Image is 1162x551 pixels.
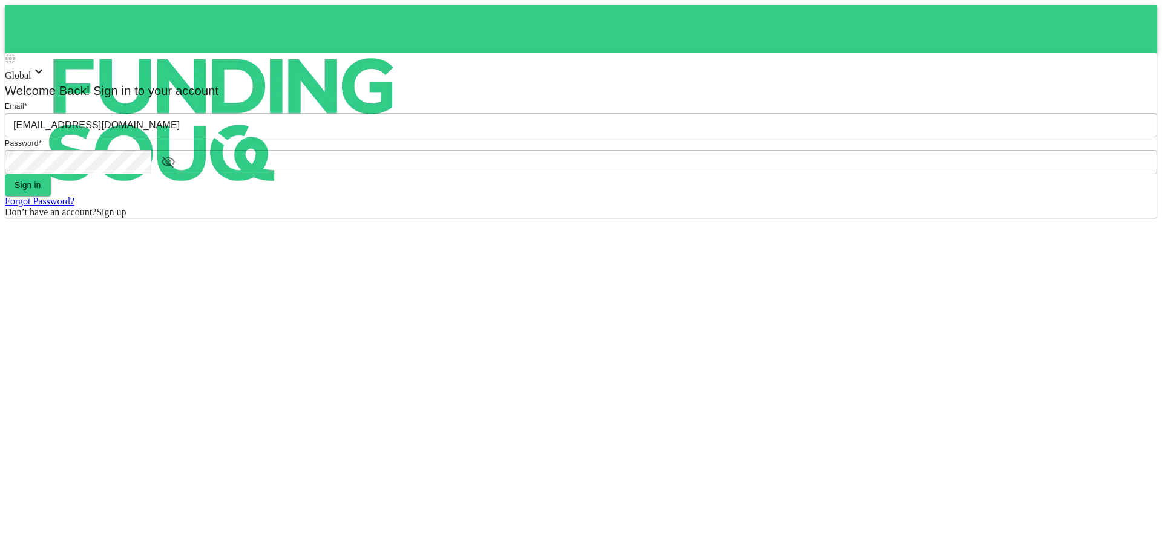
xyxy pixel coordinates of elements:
[5,150,151,174] input: password
[5,102,24,111] span: Email
[5,64,1157,81] div: Global
[5,139,39,148] span: Password
[5,174,51,196] button: Sign in
[5,207,96,217] span: Don’t have an account?
[5,196,74,206] a: Forgot Password?
[90,84,219,97] span: Sign in to your account
[5,113,1157,137] input: email
[5,5,441,235] img: logo
[5,84,90,97] span: Welcome Back!
[5,5,1157,53] a: logo
[96,207,126,217] span: Sign up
